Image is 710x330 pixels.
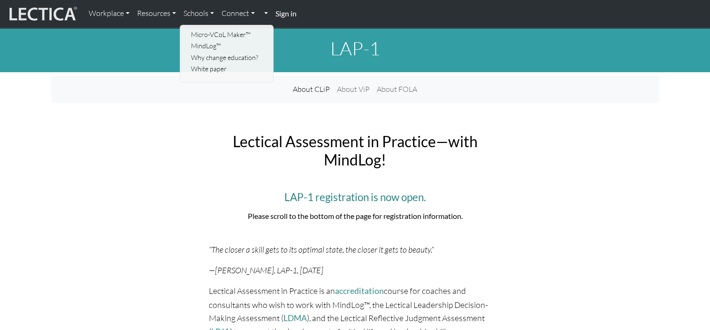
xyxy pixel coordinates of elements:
img: lecticalive [7,5,77,23]
a: Connect [218,4,259,23]
a: Workplace [85,4,133,23]
a: MindLog™ [189,40,266,52]
h1: LAP-1 [51,37,659,60]
span: LAP-1 registration is now open. [284,191,426,203]
h2: Lectical Assessment in Practice—with MindLog! [209,133,502,169]
a: Sign in [272,4,300,24]
i: “The closer a skill gets to its optimal state, the closer it gets to beauty.” [209,244,434,255]
a: LDMA [283,313,307,323]
a: Resources [133,4,180,23]
strong: Sign in [275,9,297,18]
a: About ViP [333,80,373,99]
a: About FOLA [373,80,421,99]
a: About CLiP [289,80,333,99]
a: Why change education? [189,52,266,64]
a: accreditation [335,286,384,296]
i: —[PERSON_NAME], LAP-1, [DATE] [209,265,323,275]
h6: Please scroll to the bottom of the page for registration information. [209,211,502,220]
a: White paper [189,63,266,75]
a: Schools [180,4,218,23]
a: Micro-VCoL Maker™ [189,29,266,41]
